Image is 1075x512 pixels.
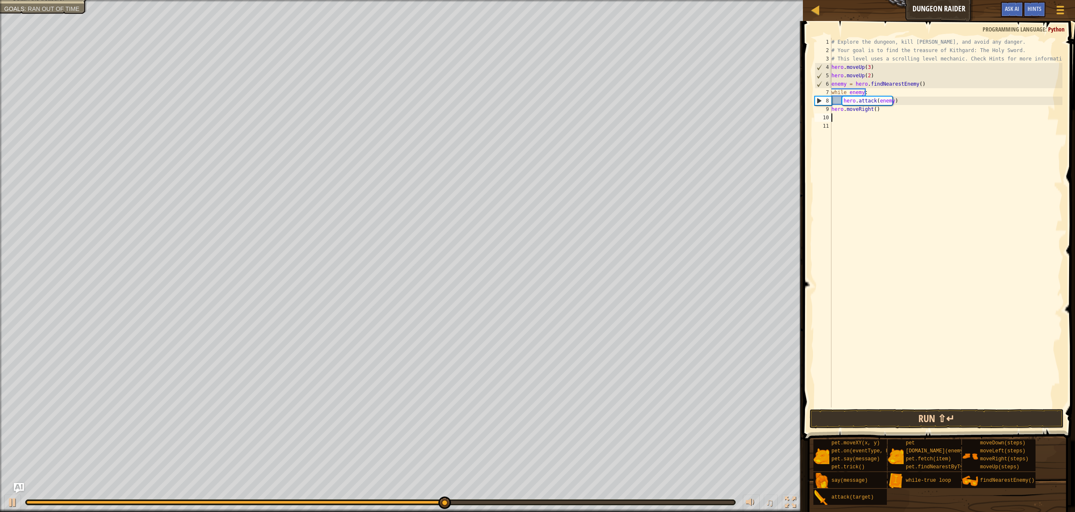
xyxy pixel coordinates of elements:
img: portrait.png [962,448,978,464]
span: pet.findNearestByType(type) [906,464,987,470]
span: while-true loop [906,478,951,483]
span: pet [906,440,915,446]
button: Ask AI [1001,2,1023,17]
span: pet.fetch(item) [906,456,951,462]
span: pet.say(message) [831,456,880,462]
span: pet.trick() [831,464,865,470]
span: [DOMAIN_NAME](enemy) [906,448,966,454]
span: ♫ [766,496,774,509]
img: portrait.png [813,473,829,489]
div: 1 [815,38,831,46]
img: portrait.png [813,448,829,464]
img: portrait.png [888,473,904,489]
img: portrait.png [888,448,904,464]
div: 11 [815,122,831,130]
div: 5 [815,71,831,80]
div: 6 [815,80,831,88]
span: findNearestEnemy() [980,478,1035,483]
button: Toggle fullscreen [782,495,799,512]
button: Show game menu [1050,2,1071,21]
div: 3 [815,55,831,63]
button: ♫ [764,495,778,512]
div: 8 [815,97,831,105]
span: moveDown(steps) [980,440,1025,446]
div: 10 [815,113,831,122]
span: : [1045,25,1048,33]
div: 4 [815,63,831,71]
div: 9 [815,105,831,113]
span: pet.moveXY(x, y) [831,440,880,446]
div: 7 [815,88,831,97]
span: pet.on(eventType, handler) [831,448,910,454]
span: Hints [1028,5,1041,13]
span: moveUp(steps) [980,464,1020,470]
span: attack(target) [831,494,874,500]
span: Ask AI [1005,5,1019,13]
span: Ran out of time [28,5,79,12]
span: Python [1048,25,1065,33]
button: Ask AI [14,483,24,493]
span: say(message) [831,478,868,483]
span: Goals [4,5,24,12]
button: Run ⇧↵ [810,409,1064,428]
span: : [24,5,28,12]
img: portrait.png [962,473,978,489]
span: moveLeft(steps) [980,448,1025,454]
button: Adjust volume [743,495,760,512]
button: Ctrl + P: Play [4,495,21,512]
span: Programming language [983,25,1045,33]
span: moveRight(steps) [980,456,1028,462]
img: portrait.png [813,490,829,506]
div: 2 [815,46,831,55]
